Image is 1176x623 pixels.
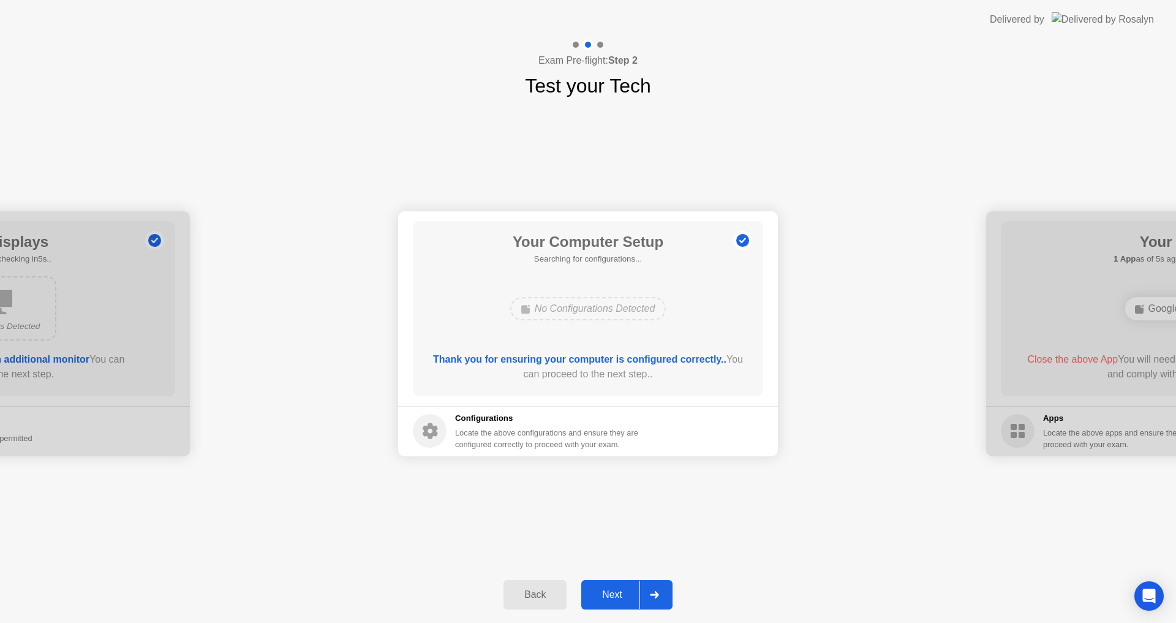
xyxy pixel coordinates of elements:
img: Delivered by Rosalyn [1052,12,1154,26]
button: Back [503,580,567,610]
h5: Configurations [455,412,641,425]
h5: Searching for configurations... [513,253,663,265]
div: Delivered by [990,12,1044,27]
div: You can proceed to the next step.. [431,352,746,382]
div: No Configurations Detected [510,297,666,320]
b: Thank you for ensuring your computer is configured correctly.. [433,354,726,364]
h4: Exam Pre-flight: [538,53,638,68]
div: Back [507,589,563,600]
h1: Test your Tech [525,71,651,100]
div: Next [585,589,639,600]
div: Locate the above configurations and ensure they are configured correctly to proceed with your exam. [455,427,641,450]
h1: Your Computer Setup [513,231,663,253]
b: Step 2 [608,55,638,66]
div: Open Intercom Messenger [1134,581,1164,611]
button: Next [581,580,673,610]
